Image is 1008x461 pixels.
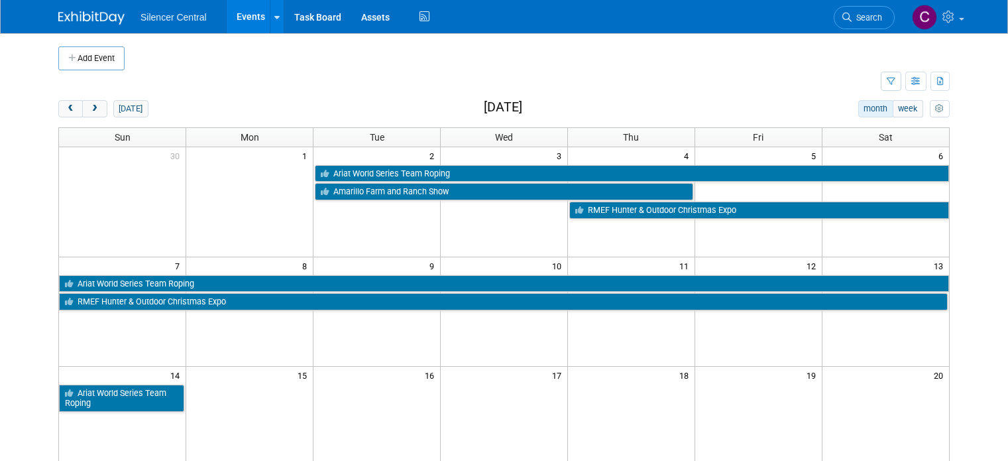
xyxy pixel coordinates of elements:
[935,105,944,113] i: Personalize Calendar
[58,46,125,70] button: Add Event
[423,367,440,383] span: 16
[174,257,186,274] span: 7
[169,367,186,383] span: 14
[678,367,695,383] span: 18
[241,132,259,143] span: Mon
[852,13,882,23] span: Search
[59,275,949,293] a: Ariat World Series Team Roping
[893,100,923,117] button: week
[82,100,107,117] button: next
[551,257,567,274] span: 10
[58,11,125,25] img: ExhibitDay
[296,367,313,383] span: 15
[428,147,440,164] span: 2
[930,100,950,117] button: myCustomButton
[484,100,522,115] h2: [DATE]
[428,257,440,274] span: 9
[59,293,948,310] a: RMEF Hunter & Outdoor Christmas Expo
[315,165,949,182] a: Ariat World Series Team Roping
[912,5,937,30] img: Cade Cox
[678,257,695,274] span: 11
[115,132,131,143] span: Sun
[113,100,148,117] button: [DATE]
[169,147,186,164] span: 30
[370,132,384,143] span: Tue
[834,6,895,29] a: Search
[683,147,695,164] span: 4
[495,132,513,143] span: Wed
[58,100,83,117] button: prev
[301,147,313,164] span: 1
[805,257,822,274] span: 12
[805,367,822,383] span: 19
[569,202,949,219] a: RMEF Hunter & Outdoor Christmas Expo
[879,132,893,143] span: Sat
[858,100,893,117] button: month
[59,385,184,412] a: Ariat World Series Team Roping
[140,12,207,23] span: Silencer Central
[932,367,949,383] span: 20
[623,132,639,143] span: Thu
[810,147,822,164] span: 5
[555,147,567,164] span: 3
[932,257,949,274] span: 13
[551,367,567,383] span: 17
[753,132,763,143] span: Fri
[301,257,313,274] span: 8
[315,183,693,200] a: Amarillo Farm and Ranch Show
[937,147,949,164] span: 6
